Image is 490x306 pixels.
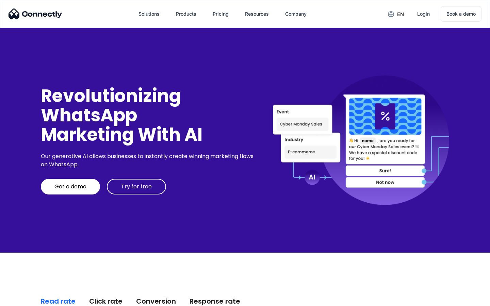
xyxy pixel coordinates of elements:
div: Company [285,9,307,19]
div: Response rate [190,296,240,306]
div: Click rate [89,296,122,306]
div: Solutions [138,9,160,19]
div: Our generative AI allows businesses to instantly create winning marketing flows on WhatsApp. [41,152,256,169]
div: Conversion [136,296,176,306]
div: en [397,10,404,19]
a: Get a demo [41,179,100,194]
img: Connectly Logo [9,8,62,19]
div: Try for free [121,183,152,190]
a: Try for free [107,179,166,194]
div: Products [176,9,196,19]
a: Login [412,6,435,22]
a: Pricing [207,6,234,22]
div: Pricing [213,9,229,19]
div: Revolutionizing WhatsApp Marketing With AI [41,86,256,144]
div: Resources [245,9,269,19]
div: Get a demo [54,183,86,190]
div: Read rate [41,296,76,306]
div: Login [417,9,430,19]
a: Book a demo [441,6,481,22]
